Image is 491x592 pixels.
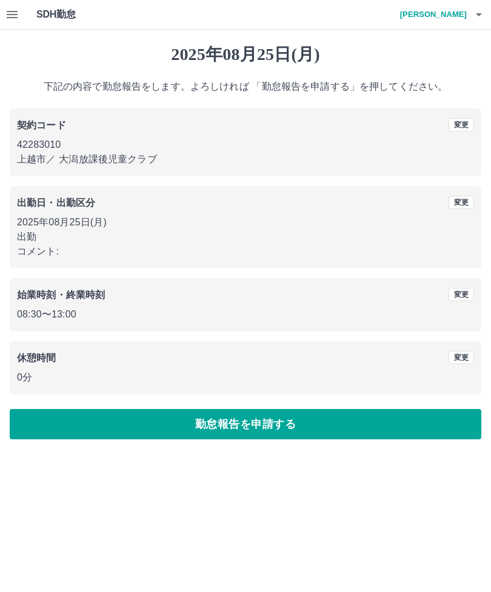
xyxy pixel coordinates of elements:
[449,196,474,209] button: 変更
[17,353,56,363] b: 休憩時間
[17,120,66,130] b: 契約コード
[17,230,474,244] p: 出勤
[449,351,474,364] button: 変更
[17,244,474,259] p: コメント:
[17,198,95,208] b: 出勤日・出勤区分
[17,215,474,230] p: 2025年08月25日(月)
[17,307,474,322] p: 08:30 〜 13:00
[10,79,481,94] p: 下記の内容で勤怠報告をします。よろしければ 「勤怠報告を申請する」を押してください。
[17,152,474,167] p: 上越市 ／ 大潟放課後児童クラブ
[17,370,474,385] p: 0分
[17,138,474,152] p: 42283010
[10,409,481,439] button: 勤怠報告を申請する
[10,44,481,65] h1: 2025年08月25日(月)
[17,290,105,300] b: 始業時刻・終業時刻
[449,288,474,301] button: 変更
[449,118,474,131] button: 変更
